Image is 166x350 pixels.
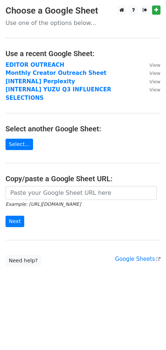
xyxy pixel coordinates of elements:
h3: Choose a Google Sheet [6,6,160,16]
a: EDITOR OUTREACH [6,62,64,68]
a: Monthly Creator Outreach Sheet [6,70,107,76]
a: View [142,78,160,85]
a: View [142,62,160,68]
a: View [142,86,160,93]
p: Use one of the options below... [6,19,160,27]
small: View [149,70,160,76]
a: Google Sheets [115,256,160,262]
a: Need help? [6,255,41,266]
a: [INTERNAL] Perplexity [6,78,75,85]
small: Example: [URL][DOMAIN_NAME] [6,201,81,207]
input: Paste your Google Sheet URL here [6,186,157,200]
a: Select... [6,139,33,150]
small: View [149,87,160,92]
h4: Copy/paste a Google Sheet URL: [6,174,160,183]
h4: Select another Google Sheet: [6,124,160,133]
input: Next [6,216,24,227]
a: [INTERNAL] YUZU Q3 INFLUENCER SELECTIONS [6,86,111,101]
small: View [149,79,160,84]
small: View [149,62,160,68]
h4: Use a recent Google Sheet: [6,49,160,58]
a: View [142,70,160,76]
